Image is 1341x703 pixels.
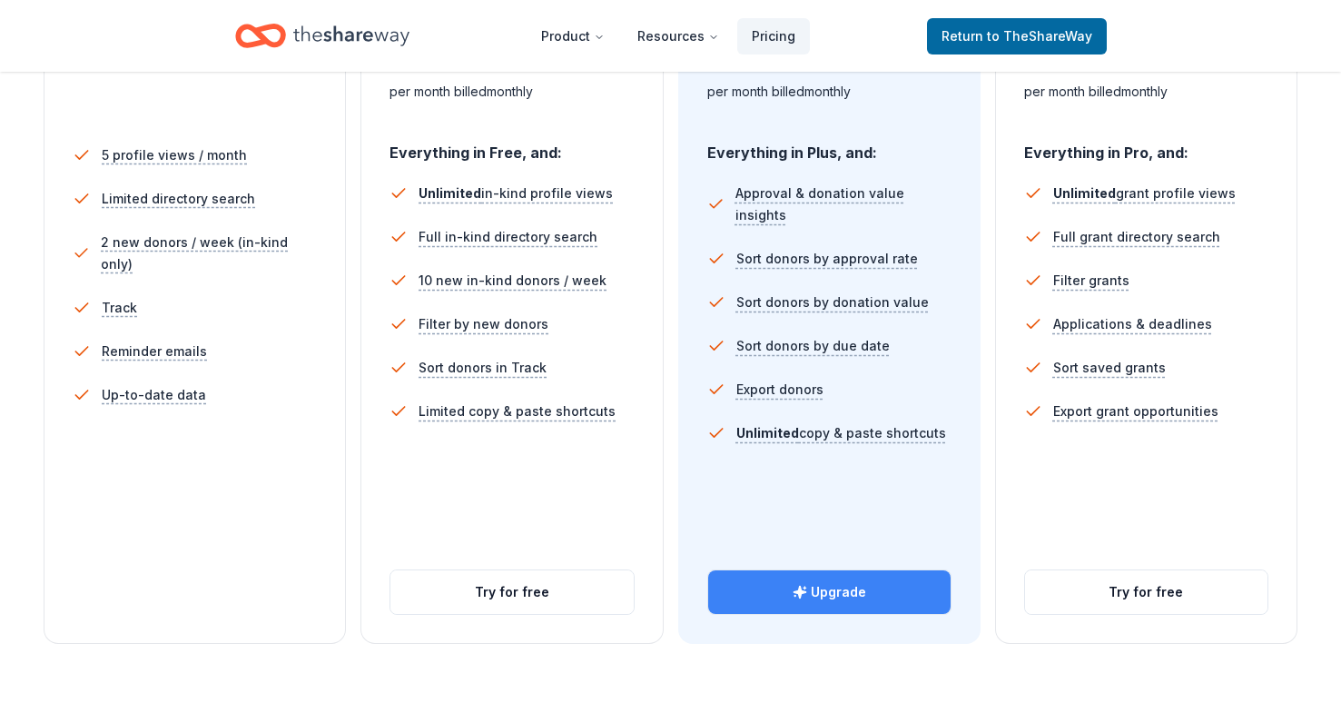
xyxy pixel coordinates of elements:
[736,379,823,401] span: Export donors
[1024,26,1112,77] span: $ 119
[707,81,952,103] div: per month billed monthly
[736,248,918,270] span: Sort donors by approval rate
[1053,226,1220,248] span: Full grant directory search
[707,126,952,164] div: Everything in Plus, and:
[707,26,786,77] span: $ 59
[235,15,409,57] a: Home
[527,18,619,54] button: Product
[736,292,929,313] span: Sort donors by donation value
[389,81,634,103] div: per month billed monthly
[708,570,951,614] button: Upgrade
[737,18,810,54] a: Pricing
[736,425,799,441] span: Unlimited
[927,18,1107,54] a: Returnto TheShareWay
[1053,185,1116,201] span: Unlimited
[1024,81,1268,103] div: per month billed monthly
[1053,401,1218,422] span: Export grant opportunities
[1024,126,1268,164] div: Everything in Pro, and:
[736,335,890,357] span: Sort donors by due date
[419,313,548,335] span: Filter by new donors
[942,25,1092,47] span: Return
[1053,270,1129,292] span: Filter grants
[102,188,255,210] span: Limited directory search
[736,425,946,441] span: copy & paste shortcuts
[389,126,634,164] div: Everything in Free, and:
[1053,357,1166,379] span: Sort saved grants
[623,18,734,54] button: Resources
[102,297,137,319] span: Track
[419,357,547,379] span: Sort donors in Track
[735,183,952,226] span: Approval & donation value insights
[987,28,1092,44] span: to TheShareWay
[102,341,207,362] span: Reminder emails
[419,185,481,201] span: Unlimited
[419,226,597,248] span: Full in-kind directory search
[1053,185,1236,201] span: grant profile views
[1053,313,1212,335] span: Applications & deadlines
[390,570,633,614] button: Try for free
[527,15,810,57] nav: Main
[419,270,606,292] span: 10 new in-kind donors / week
[419,401,616,422] span: Limited copy & paste shortcuts
[1025,570,1267,614] button: Try for free
[389,26,470,77] span: $ 29
[102,144,247,166] span: 5 profile views / month
[101,232,317,275] span: 2 new donors / week (in-kind only)
[419,185,613,201] span: in-kind profile views
[102,384,206,406] span: Up-to-date data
